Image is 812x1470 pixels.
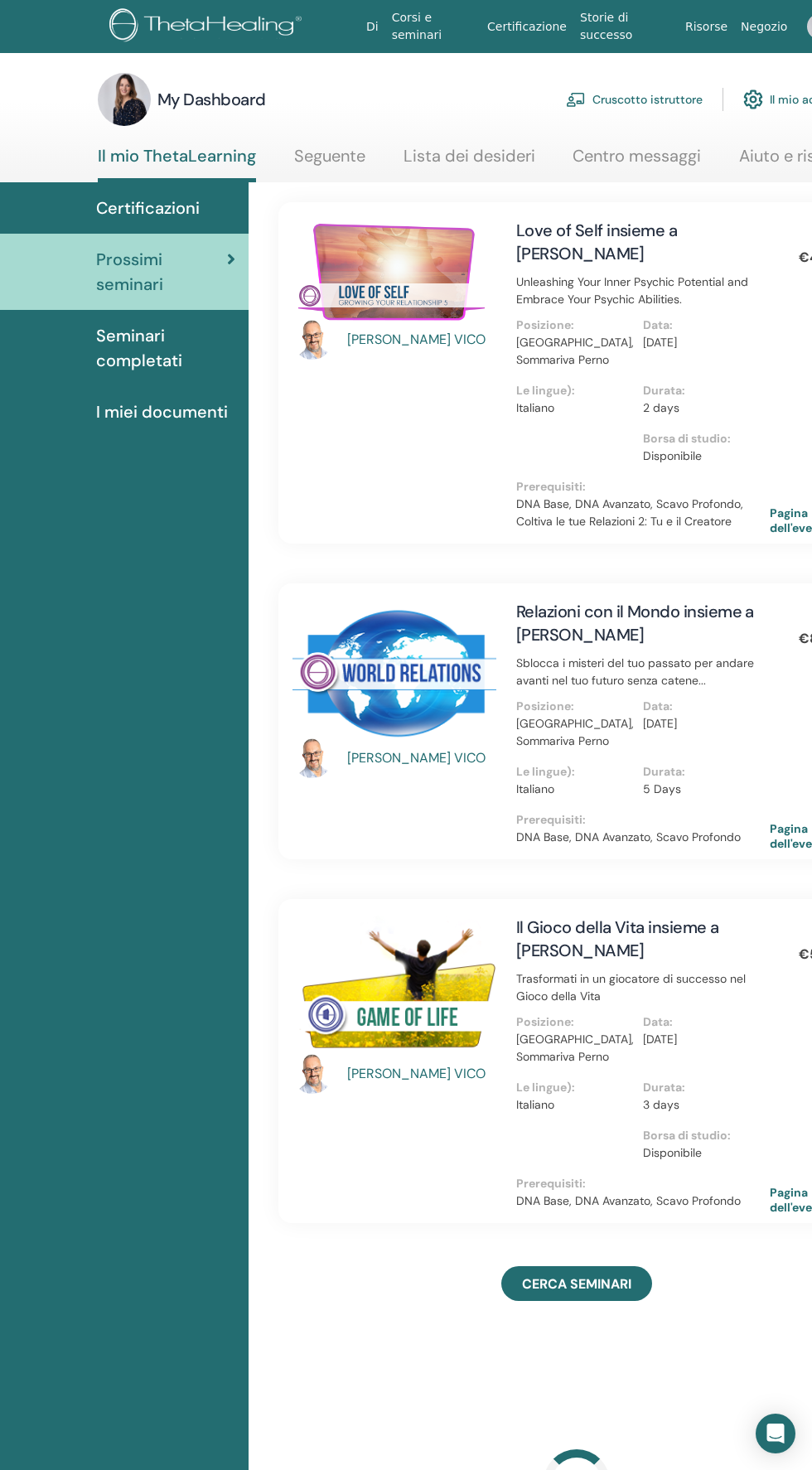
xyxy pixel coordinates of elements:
[643,763,760,781] p: Durata :
[516,811,770,829] p: Prerequisiti :
[501,1266,652,1301] a: CERCA SEMINARI
[743,85,763,114] img: cog.svg
[643,447,760,465] p: Disponibile
[360,12,385,42] a: Di
[643,1127,760,1144] p: Borsa di studio :
[516,382,633,399] p: Le lingue) :
[516,1175,770,1192] p: Prerequisiti :
[98,73,151,126] img: default.jpg
[516,273,770,308] p: Unleashing Your Inner Psychic Potential and Embrace Your Psychic Abilities.
[643,334,760,351] p: [DATE]
[516,478,770,496] p: Prerequisiti :
[516,220,677,264] a: Love of Self insieme a [PERSON_NAME]
[643,382,760,399] p: Durata :
[643,1013,760,1031] p: Data :
[347,748,500,768] a: [PERSON_NAME] VICO
[98,146,256,182] a: Il mio ThetaLearning
[347,330,500,350] a: [PERSON_NAME] VICO
[96,196,200,220] span: Certificazioni
[516,829,770,846] p: DNA Base, DNA Avanzato, Scavo Profondo
[292,600,496,743] img: Relazioni con il Mondo
[96,323,235,373] span: Seminari completati
[643,430,760,447] p: Borsa di studio :
[516,317,633,334] p: Posizione :
[516,1031,633,1066] p: [GEOGRAPHIC_DATA], Sommariva Perno
[516,781,633,798] p: Italiano
[109,8,307,46] img: logo.png
[516,1192,770,1210] p: DNA Base, DNA Avanzato, Scavo Profondo
[96,399,228,424] span: I miei documenti
[643,715,760,733] p: [DATE]
[516,1079,633,1096] p: Le lingue) :
[516,496,770,530] p: DNA Base, DNA Avanzato, Scavo Profondo, Coltiva le tue Relazioni 2: Tu e il Creatore
[516,1096,633,1114] p: Italiano
[516,763,633,781] p: Le lingue) :
[516,916,719,961] a: Il Gioco della Vita insieme a [PERSON_NAME]
[756,1414,795,1453] div: Open Intercom Messenger
[573,146,701,178] a: Centro messaggi
[566,92,586,107] img: chalkboard-teacher.svg
[347,1064,500,1084] a: [PERSON_NAME] VICO
[292,916,496,1059] img: Il Gioco della Vita
[522,1275,631,1293] span: CERCA SEMINARI
[292,219,496,325] img: Love of Self
[516,399,633,417] p: Italiano
[516,334,633,369] p: [GEOGRAPHIC_DATA], Sommariva Perno
[566,81,703,118] a: Cruscotto istruttore
[643,399,760,417] p: 2 days
[292,1054,332,1094] img: default.jpg
[292,738,332,778] img: default.jpg
[292,320,332,360] img: default.jpg
[404,146,535,178] a: Lista dei desideri
[643,698,760,715] p: Data :
[734,12,794,42] a: Negozio
[385,2,481,51] a: Corsi e seminari
[516,1013,633,1031] p: Posizione :
[679,12,734,42] a: Risorse
[643,781,760,798] p: 5 Days
[157,88,266,111] h3: My Dashboard
[516,715,633,750] p: [GEOGRAPHIC_DATA], Sommariva Perno
[516,698,633,715] p: Posizione :
[516,655,770,689] p: Sblocca i misteri del tuo passato per andare avanti nel tuo futuro senza catene...
[516,970,770,1005] p: Trasformati in un giocatore di successo nel Gioco della Vita
[643,1096,760,1114] p: 3 days
[96,247,227,297] span: Prossimi seminari
[516,601,754,646] a: Relazioni con il Mondo insieme a [PERSON_NAME]
[481,12,573,42] a: Certificazione
[643,1144,760,1162] p: Disponibile
[573,2,679,51] a: Storie di successo
[643,317,760,334] p: Data :
[643,1079,760,1096] p: Durata :
[294,146,365,178] a: Seguente
[643,1031,760,1048] p: [DATE]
